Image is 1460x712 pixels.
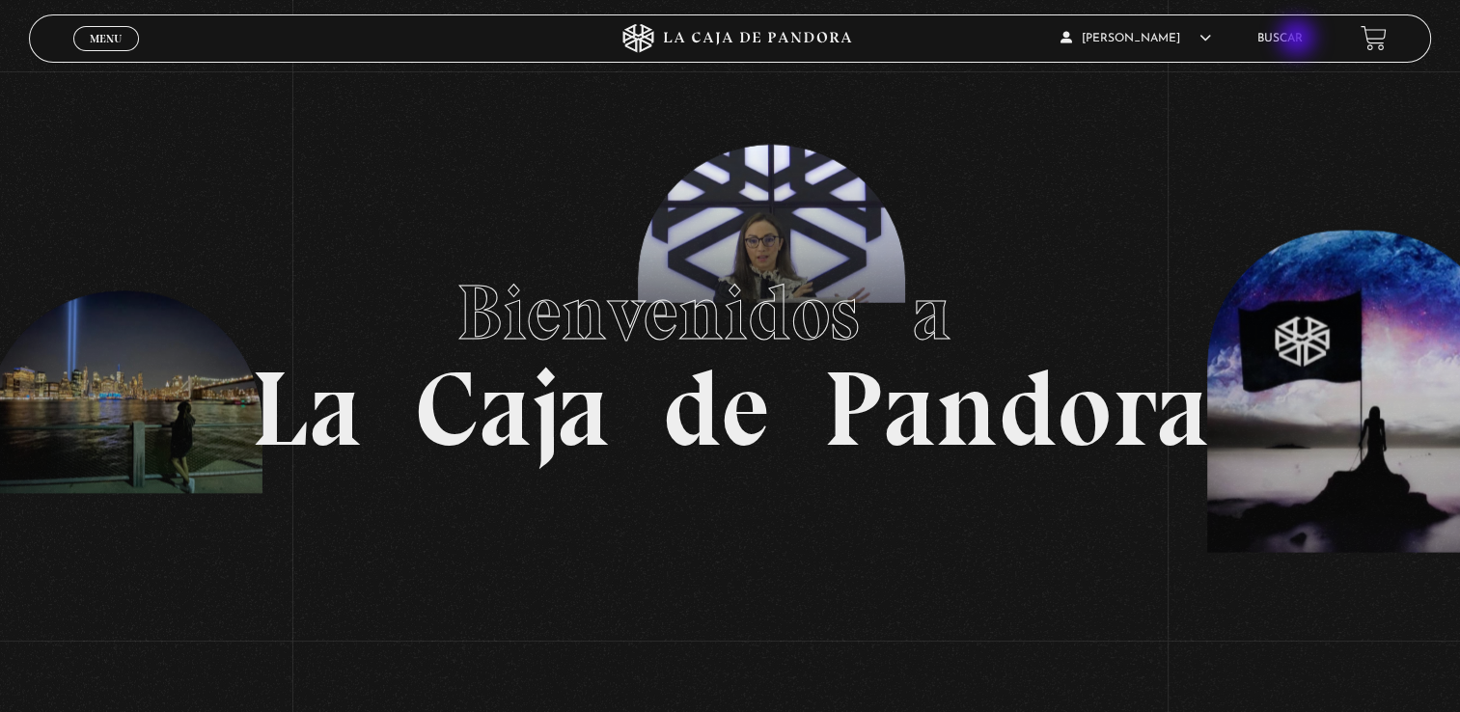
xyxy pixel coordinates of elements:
span: [PERSON_NAME] [1061,33,1211,44]
span: Cerrar [83,49,128,63]
a: View your shopping cart [1361,25,1387,51]
span: Bienvenidos a [456,266,1005,359]
a: Buscar [1257,33,1303,44]
span: Menu [90,33,122,44]
h1: La Caja de Pandora [251,250,1209,462]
